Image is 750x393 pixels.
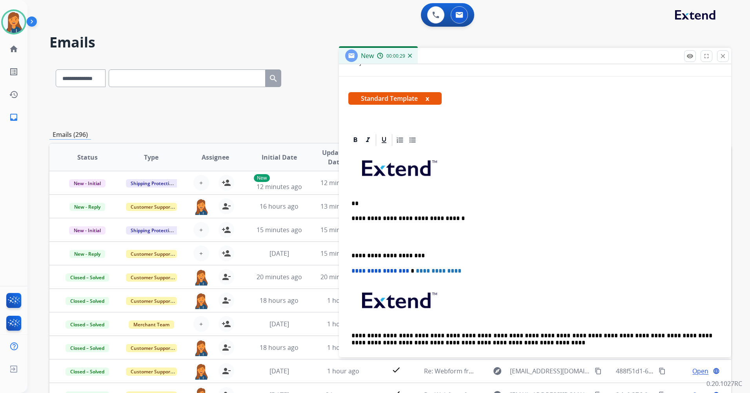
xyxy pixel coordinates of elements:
div: Underline [378,134,390,146]
p: 0.20.1027RC [706,379,742,388]
span: 488f51d1-62ae-494c-bcf8-98ed9b02c0a5 [616,367,734,375]
button: + [193,316,209,332]
span: [DATE] [269,320,289,328]
span: Closed – Solved [66,368,109,376]
span: 13 minutes ago [320,202,366,211]
mat-icon: close [719,53,726,60]
span: 12 minutes ago [320,178,366,187]
mat-icon: person_add [222,178,231,187]
mat-icon: person_add [222,249,231,258]
img: agent-avatar [193,340,209,356]
mat-icon: content_copy [659,368,666,375]
span: Customer Support [126,203,177,211]
p: Emails (296) [49,130,91,140]
span: 12 minutes ago [257,182,302,191]
img: avatar [3,11,25,33]
mat-icon: fullscreen [703,53,710,60]
mat-icon: list_alt [9,67,18,76]
span: 20 minutes ago [257,273,302,281]
span: 1 hour ago [327,296,359,305]
span: + [199,178,203,187]
span: New - Reply [69,203,105,211]
div: Bold [350,134,361,146]
button: + [193,222,209,238]
span: [DATE] [269,367,289,375]
button: + [193,175,209,191]
mat-icon: person_remove [222,343,231,352]
mat-icon: person_remove [222,272,231,282]
img: agent-avatar [193,363,209,380]
span: Customer Support [126,273,177,282]
mat-icon: explore [493,366,502,376]
button: x [426,94,429,103]
mat-icon: person_remove [222,366,231,376]
img: agent-avatar [193,293,209,309]
mat-icon: check [391,365,401,375]
span: [EMAIL_ADDRESS][DOMAIN_NAME] [510,366,590,376]
span: + [199,319,203,329]
span: + [199,249,203,258]
span: Merchant Team [129,320,174,329]
span: New [361,51,374,60]
span: 00:00:29 [386,53,405,59]
span: 1 hour ago [327,343,359,352]
span: Standard Template [348,92,442,105]
h2: Emails [49,35,731,50]
span: 15 minutes ago [257,226,302,234]
span: Closed – Solved [66,273,109,282]
span: Open [692,366,708,376]
span: Customer Support [126,250,177,258]
span: Shipping Protection [126,179,180,187]
span: Closed – Solved [66,297,109,305]
span: Initial Date [262,153,297,162]
span: Customer Support [126,344,177,352]
mat-icon: history [9,90,18,99]
p: New [254,174,270,182]
mat-icon: person_add [222,319,231,329]
span: 15 minutes ago [320,249,366,258]
span: Customer Support [126,368,177,376]
span: 15 minutes ago [320,226,366,234]
span: + [199,225,203,235]
div: Bullet List [407,134,419,146]
span: Shipping Protection [126,226,180,235]
mat-icon: person_remove [222,202,231,211]
span: 20 minutes ago [320,273,366,281]
span: Type [144,153,158,162]
span: Updated Date [318,148,353,167]
span: 18 hours ago [260,296,299,305]
span: 16 hours ago [260,202,299,211]
span: Re: Webform from [EMAIL_ADDRESS][DOMAIN_NAME] on [DATE] [424,367,612,375]
span: Closed – Solved [66,344,109,352]
span: 1 hour ago [327,320,359,328]
mat-icon: person_remove [222,296,231,305]
button: + [193,246,209,261]
span: [DATE] [269,249,289,258]
span: New - Reply [69,250,105,258]
img: agent-avatar [193,269,209,286]
span: New - Initial [69,226,106,235]
div: Ordered List [394,134,406,146]
span: 1 hour ago [327,367,359,375]
span: Status [77,153,98,162]
div: Italic [362,134,374,146]
mat-icon: search [269,74,278,83]
mat-icon: remove_red_eye [686,53,694,60]
span: Customer Support [126,297,177,305]
img: agent-avatar [193,198,209,215]
mat-icon: language [713,368,720,375]
mat-icon: inbox [9,113,18,122]
mat-icon: content_copy [595,368,602,375]
span: 18 hours ago [260,343,299,352]
mat-icon: person_add [222,225,231,235]
mat-icon: home [9,44,18,54]
span: Closed – Solved [66,320,109,329]
span: Assignee [202,153,229,162]
span: New - Initial [69,179,106,187]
